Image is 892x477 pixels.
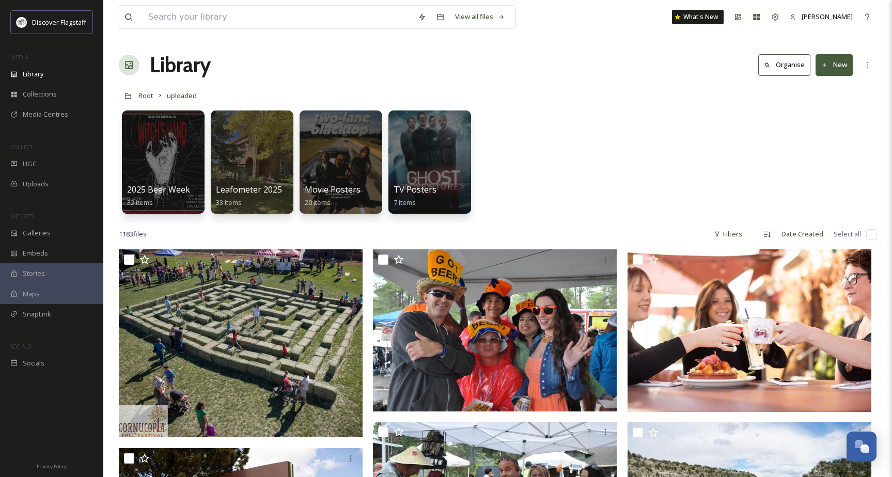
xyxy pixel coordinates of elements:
span: COLLECT [10,143,33,151]
span: 32 items [127,198,153,207]
a: TV Posters7 items [394,185,436,207]
div: Filters [709,224,747,244]
span: Root [138,91,153,100]
button: New [816,54,853,75]
a: Privacy Policy [37,459,67,472]
span: Stories [23,268,45,278]
span: Library [23,69,43,79]
span: Leafometer 2025 [216,184,282,195]
img: SHADE_2019_1927.JPG [373,249,617,411]
span: UGC [23,159,37,169]
span: Galleries [23,228,51,238]
span: SnapLink [23,309,51,319]
a: Leafometer 202533 items [216,185,282,207]
span: Socials [23,358,44,368]
span: Media Centres [23,109,68,119]
span: 1183 file s [119,229,147,239]
span: 33 items [216,198,242,207]
div: Date Created [776,224,828,244]
a: 2025 Beer Week32 items [127,185,190,207]
span: Privacy Policy [37,463,67,470]
a: View all files [450,7,510,27]
span: [PERSON_NAME] [802,12,853,21]
span: MEDIA [10,53,28,61]
img: Josephine-wipethesmile-0372.jpg [628,249,871,412]
span: Embeds [23,248,48,258]
span: uploaded [167,91,197,100]
span: Discover Flagstaff [32,18,86,27]
a: Root [138,89,153,102]
span: SOCIALS [10,342,31,350]
img: CORN_2019_730914472121597952_n.jpg [119,249,363,437]
a: Library [150,50,211,81]
span: TV Posters [394,184,436,195]
span: Uploads [23,179,49,189]
input: Search your library [143,6,413,28]
span: Collections [23,89,57,99]
button: Open Chat [847,432,877,462]
span: Maps [23,289,40,299]
a: [PERSON_NAME] [785,7,858,27]
span: 7 items [394,198,416,207]
span: Movie Posters [305,184,361,195]
span: 2025 Beer Week [127,184,190,195]
a: uploaded [167,89,197,102]
span: 20 items [305,198,331,207]
a: Movie Posters20 items [305,185,361,207]
a: What's New [672,10,724,24]
button: Organise [758,54,810,75]
img: Untitled%20design%20(1).png [17,17,27,27]
span: WIDGETS [10,212,34,220]
span: Select all [834,229,861,239]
